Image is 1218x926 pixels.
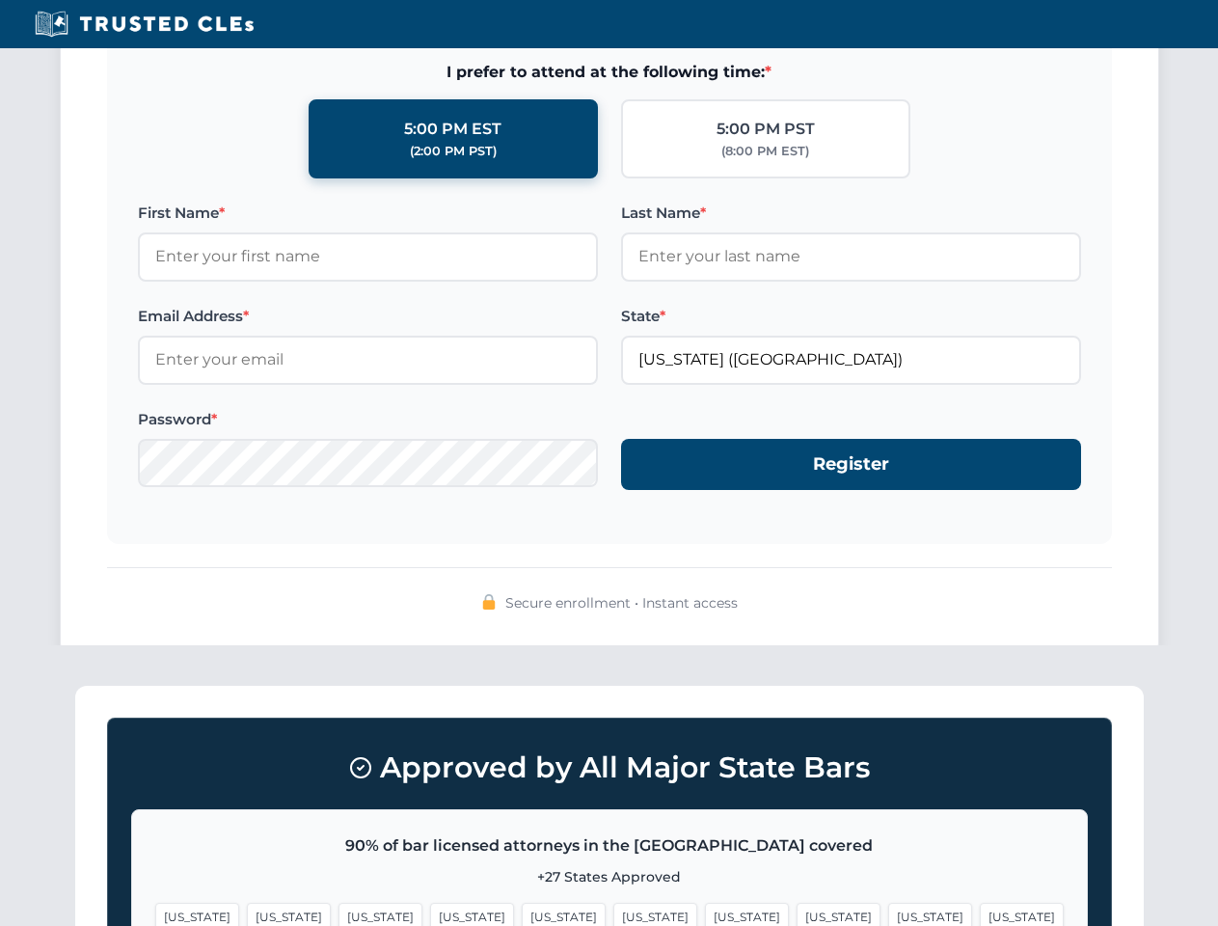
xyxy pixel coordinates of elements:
[410,142,497,161] div: (2:00 PM PST)
[138,202,598,225] label: First Name
[505,592,738,613] span: Secure enrollment • Instant access
[138,408,598,431] label: Password
[717,117,815,142] div: 5:00 PM PST
[621,439,1081,490] button: Register
[481,594,497,610] img: 🔒
[404,117,501,142] div: 5:00 PM EST
[155,866,1064,887] p: +27 States Approved
[138,60,1081,85] span: I prefer to attend at the following time:
[138,232,598,281] input: Enter your first name
[155,833,1064,858] p: 90% of bar licensed attorneys in the [GEOGRAPHIC_DATA] covered
[138,305,598,328] label: Email Address
[138,336,598,384] input: Enter your email
[621,336,1081,384] input: Florida (FL)
[621,202,1081,225] label: Last Name
[131,742,1088,794] h3: Approved by All Major State Bars
[29,10,259,39] img: Trusted CLEs
[621,232,1081,281] input: Enter your last name
[621,305,1081,328] label: State
[721,142,809,161] div: (8:00 PM EST)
